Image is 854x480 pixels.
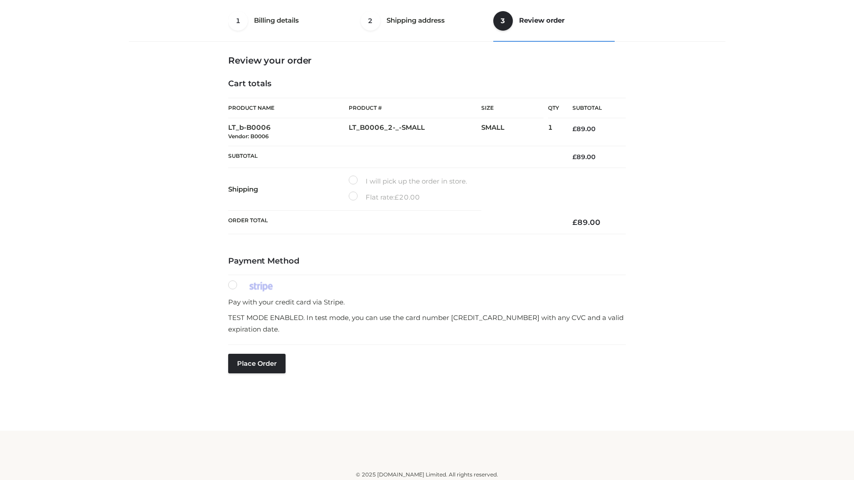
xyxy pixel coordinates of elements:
h4: Payment Method [228,256,626,266]
th: Subtotal [228,146,559,168]
th: Qty [548,98,559,118]
th: Product Name [228,98,349,118]
span: £ [395,193,399,201]
div: © 2025 [DOMAIN_NAME] Limited. All rights reserved. [132,470,722,479]
th: Size [481,98,544,118]
th: Subtotal [559,98,626,118]
th: Product # [349,98,481,118]
small: Vendor: B0006 [228,133,269,140]
bdi: 89.00 [572,218,600,227]
h3: Review your order [228,55,626,66]
span: £ [572,125,576,133]
p: Pay with your credit card via Stripe. [228,296,626,308]
p: TEST MODE ENABLED. In test mode, you can use the card number [CREDIT_CARD_NUMBER] with any CVC an... [228,312,626,335]
label: I will pick up the order in store. [349,176,467,187]
span: £ [572,218,577,227]
td: LT_b-B0006 [228,118,349,146]
span: £ [572,153,576,161]
td: 1 [548,118,559,146]
td: LT_B0006_2-_-SMALL [349,118,481,146]
button: Place order [228,354,286,373]
bdi: 89.00 [572,153,596,161]
h4: Cart totals [228,79,626,89]
th: Shipping [228,168,349,211]
td: SMALL [481,118,548,146]
label: Flat rate: [349,192,420,203]
th: Order Total [228,211,559,234]
bdi: 89.00 [572,125,596,133]
bdi: 20.00 [395,193,420,201]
